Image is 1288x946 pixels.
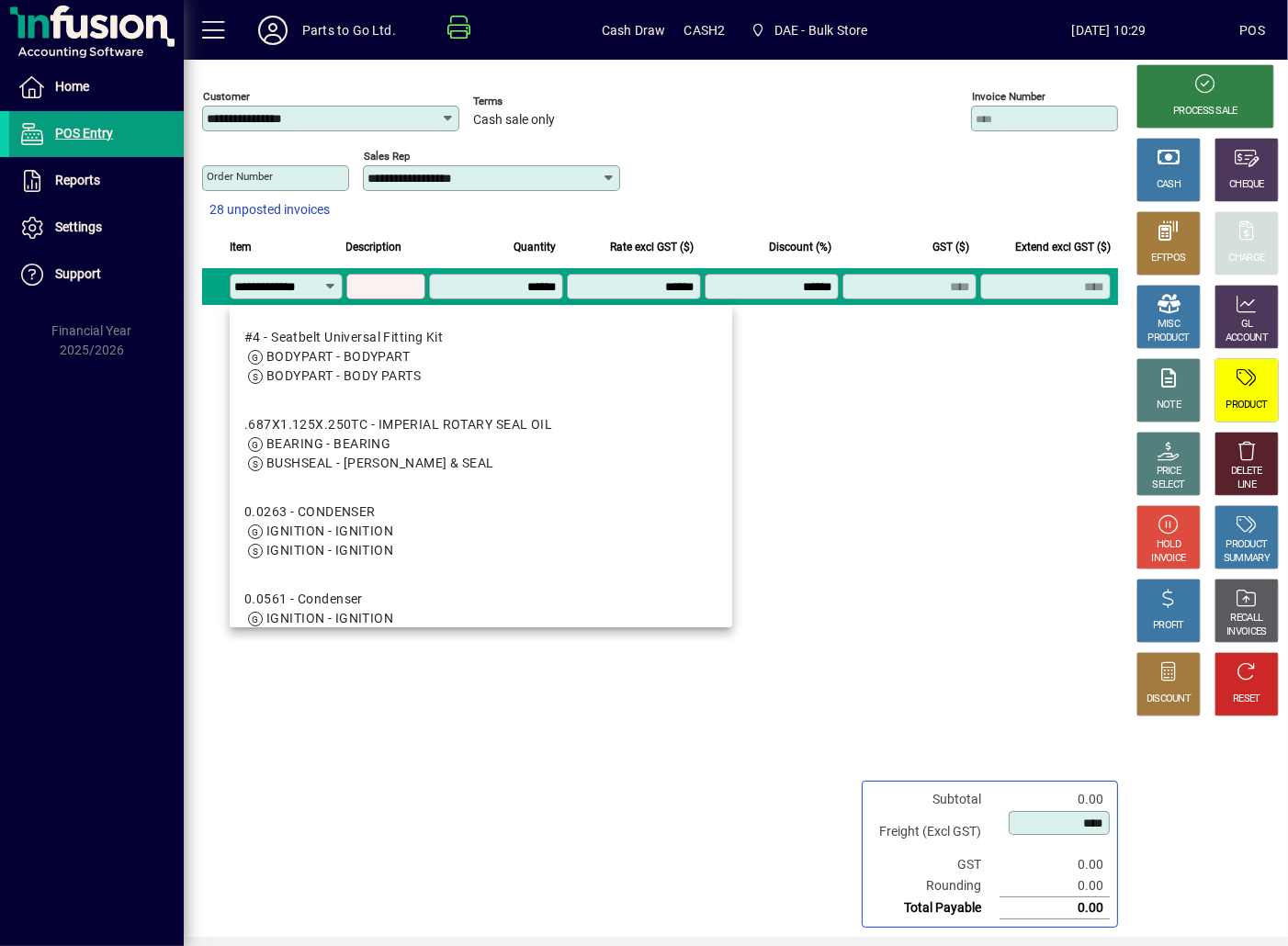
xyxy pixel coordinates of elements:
span: Extend excl GST ($) [1015,237,1111,257]
mat-option: #4 - Seatbelt Universal Fitting Kit [230,313,732,400]
td: 0.00 [1000,789,1110,810]
div: SUMMARY [1224,552,1270,566]
div: MISC [1158,318,1180,332]
a: Home [9,64,184,110]
span: Terms [473,96,583,107]
span: BEARING - BEARING [266,436,390,451]
span: Description [346,237,402,257]
span: POS Entry [55,126,113,141]
span: Discount (%) [769,237,831,257]
span: IGNITION - IGNITION [266,524,393,538]
div: PROFIT [1153,619,1184,633]
span: Cash sale only [473,113,555,128]
span: Settings [55,220,102,234]
span: BODYPART - BODYPART [266,349,410,364]
div: SELECT [1153,479,1185,492]
div: EFTPOS [1152,252,1186,265]
td: Rounding [870,875,1000,897]
div: PRODUCT [1226,399,1267,412]
mat-label: Invoice number [972,90,1045,103]
div: DELETE [1231,465,1262,479]
button: 28 unposted invoices [202,194,337,227]
mat-option: 0.0263 - CONDENSER [230,488,732,575]
span: [DATE] 10:29 [978,16,1240,45]
div: 0.0263 - CONDENSER [244,502,393,522]
div: CHARGE [1229,252,1265,265]
span: Cash Draw [602,16,666,45]
span: BUSHSEAL - [PERSON_NAME] & SEAL [266,456,494,470]
span: Quantity [514,237,556,257]
span: Rate excl GST ($) [610,237,694,257]
a: Settings [9,205,184,251]
div: DISCOUNT [1147,693,1191,706]
span: Item [230,237,252,257]
div: .687X1.125X.250TC - IMPERIAL ROTARY SEAL OIL [244,415,552,434]
div: INVOICE [1151,552,1185,566]
div: #4 - Seatbelt Universal Fitting Kit [244,328,443,347]
div: INVOICES [1226,625,1266,639]
td: Total Payable [870,897,1000,919]
div: ACCOUNT [1226,332,1268,345]
div: HOLD [1157,538,1181,552]
span: Support [55,266,101,281]
span: 28 unposted invoices [209,200,330,220]
a: Support [9,252,184,298]
span: GST ($) [932,237,969,257]
span: IGNITION - IGNITION [266,543,393,557]
div: Parts to Go Ltd. [302,16,396,45]
div: LINE [1237,479,1256,492]
td: 0.00 [1000,854,1110,875]
div: CHEQUE [1229,178,1264,192]
div: PRICE [1157,465,1181,479]
div: CASH [1157,178,1181,192]
td: 0.00 [1000,875,1110,897]
mat-option: 0.0561 - Condenser [230,575,732,643]
div: NOTE [1157,399,1181,412]
span: Home [55,79,89,94]
span: IGNITION - IGNITION [266,611,393,625]
td: 0.00 [1000,897,1110,919]
div: PRODUCT [1147,332,1189,345]
span: Reports [55,173,100,187]
span: CASH2 [684,16,726,45]
td: Freight (Excl GST) [870,810,1000,854]
span: DAE - Bulk Store [743,14,875,47]
div: RECALL [1231,612,1263,625]
mat-option: .687X1.125X.250TC - IMPERIAL ROTARY SEAL OIL [230,400,732,488]
div: RESET [1233,693,1260,706]
div: POS [1239,16,1265,45]
mat-label: Sales rep [364,150,410,163]
div: PROCESS SALE [1173,105,1237,118]
span: DAE - Bulk Store [774,16,868,45]
td: GST [870,854,1000,875]
mat-label: Customer [203,90,250,103]
mat-label: Order number [207,170,273,183]
div: GL [1241,318,1253,332]
span: BODYPART - BODY PARTS [266,368,421,383]
td: Subtotal [870,789,1000,810]
button: Profile [243,14,302,47]
div: 0.0561 - Condenser [244,590,393,609]
a: Reports [9,158,184,204]
div: PRODUCT [1226,538,1267,552]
